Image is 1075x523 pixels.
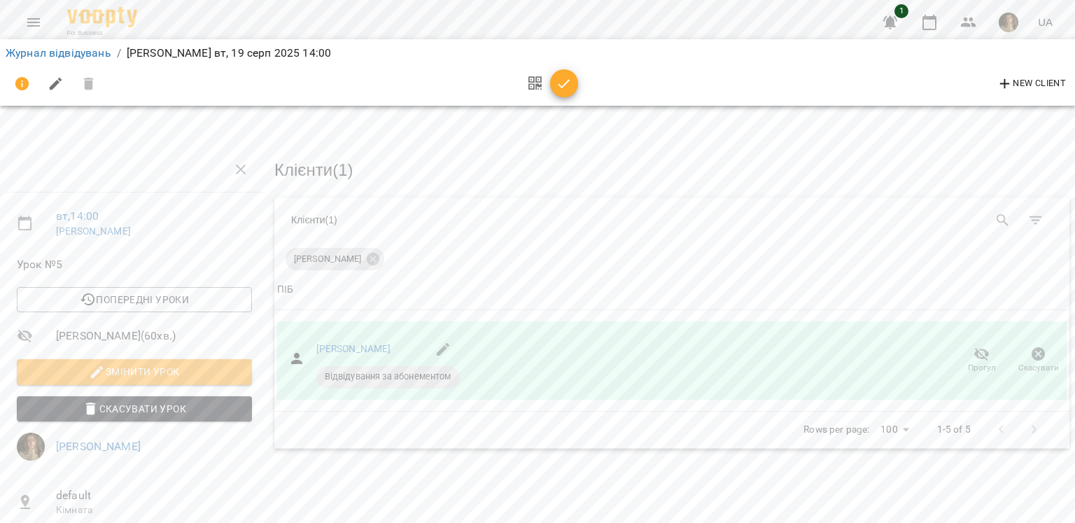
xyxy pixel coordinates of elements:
button: Змінити урок [17,359,252,384]
div: Table Toolbar [274,197,1069,242]
button: UA [1032,9,1058,35]
p: Кімната [56,503,252,517]
span: [PERSON_NAME] [286,253,370,265]
span: Урок №5 [17,256,252,273]
button: New Client [993,73,1069,95]
a: [PERSON_NAME] [316,343,391,354]
div: 100 [875,419,914,440]
p: Rows per page: [803,423,869,437]
span: default [56,487,252,504]
img: 50f3ef4f2c2f2a30daebcf7f651be3d9.jpg [17,433,45,461]
span: New Client [997,76,1066,92]
h3: Клієнти ( 1 ) [274,161,1069,179]
span: Прогул [968,362,996,374]
p: 1-5 of 5 [937,423,971,437]
span: 1 [894,4,908,18]
p: [PERSON_NAME] вт, 19 серп 2025 14:00 [127,45,331,62]
span: Скасувати Урок [28,400,241,417]
button: Скасувати Урок [17,396,252,421]
button: Попередні уроки [17,287,252,312]
a: [PERSON_NAME] [56,225,131,237]
span: Скасувати [1018,362,1059,374]
div: Клієнти ( 1 ) [291,213,661,227]
a: вт , 14:00 [56,209,99,223]
button: Search [986,204,1020,237]
button: Прогул [953,341,1010,380]
div: ПІБ [277,281,293,298]
span: For Business [67,29,137,38]
span: [PERSON_NAME] ( 60 хв. ) [56,328,252,344]
img: Voopty Logo [67,7,137,27]
span: Змінити урок [28,363,241,380]
img: 50f3ef4f2c2f2a30daebcf7f651be3d9.jpg [999,13,1018,32]
button: Menu [17,6,50,39]
div: Sort [277,281,293,298]
nav: breadcrumb [6,45,1069,62]
li: / [117,45,121,62]
button: Скасувати [1010,341,1067,380]
button: Фільтр [1019,204,1053,237]
span: Попередні уроки [28,291,241,308]
span: ПІБ [277,281,1067,298]
span: UA [1038,15,1053,29]
a: [PERSON_NAME] [56,440,141,453]
div: [PERSON_NAME] [286,248,384,270]
span: Відвідування за абонементом [316,370,460,383]
a: Журнал відвідувань [6,46,111,60]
